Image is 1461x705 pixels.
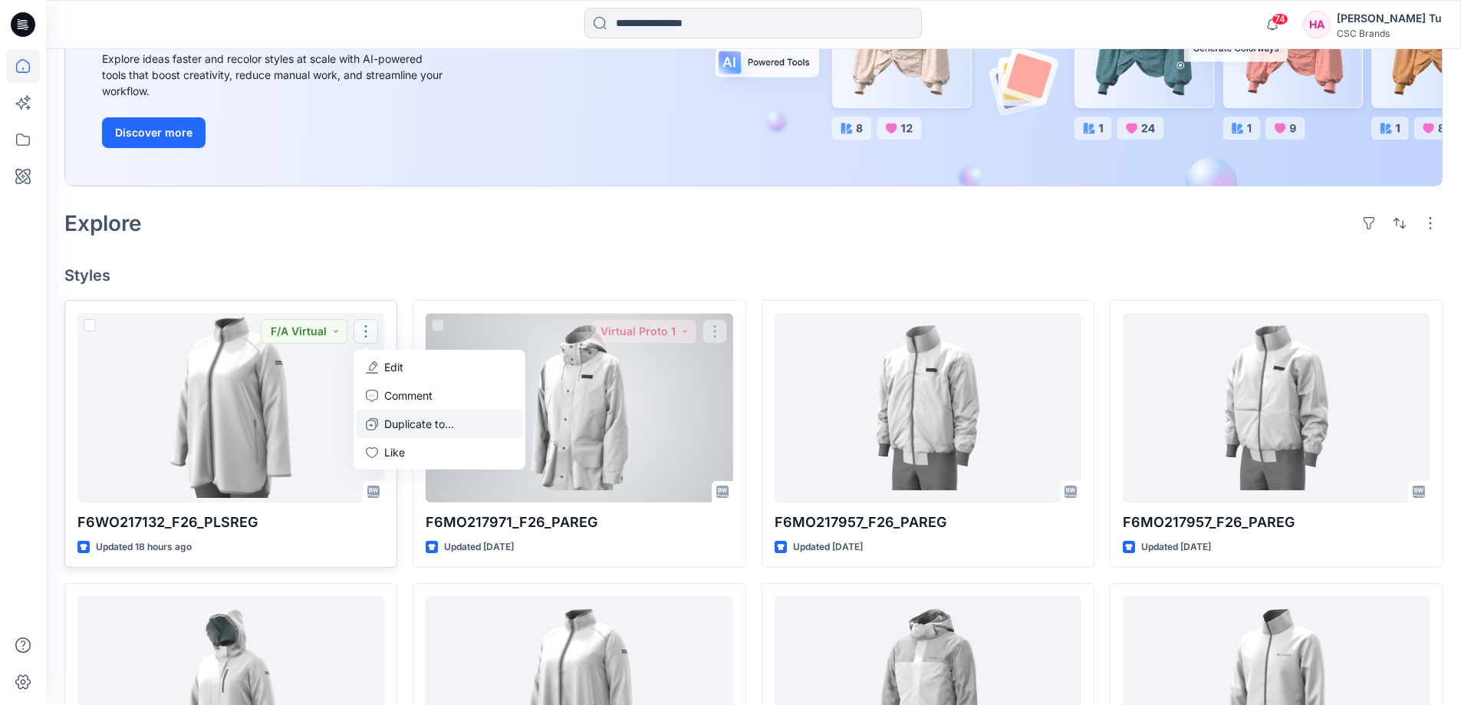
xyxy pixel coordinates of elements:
[102,117,447,148] a: Discover more
[357,353,522,381] a: Edit
[102,51,447,99] div: Explore ideas faster and recolor styles at scale with AI-powered tools that boost creativity, red...
[64,211,142,236] h2: Explore
[64,266,1443,285] h4: Styles
[384,416,454,432] p: Duplicate to...
[102,117,206,148] button: Discover more
[426,512,732,533] p: F6MO217971_F26_PAREG
[384,444,405,460] p: Like
[775,313,1081,502] a: F6MO217957_F26_PAREG
[1141,539,1211,555] p: Updated [DATE]
[77,313,384,502] a: F6WO217132_F26_PLSREG
[1123,313,1430,502] a: F6MO217957_F26_PAREG
[1272,13,1288,25] span: 74
[775,512,1081,533] p: F6MO217957_F26_PAREG
[793,539,863,555] p: Updated [DATE]
[426,313,732,502] a: F6MO217971_F26_PAREG
[77,512,384,533] p: F6WO217132_F26_PLSREG
[96,539,192,555] p: Updated 18 hours ago
[444,539,514,555] p: Updated [DATE]
[1123,512,1430,533] p: F6MO217957_F26_PAREG
[1303,11,1331,38] div: HA
[1337,28,1442,39] div: CSC Brands
[1337,9,1442,28] div: [PERSON_NAME] Tu
[384,359,403,375] p: Edit
[384,387,433,404] p: Comment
